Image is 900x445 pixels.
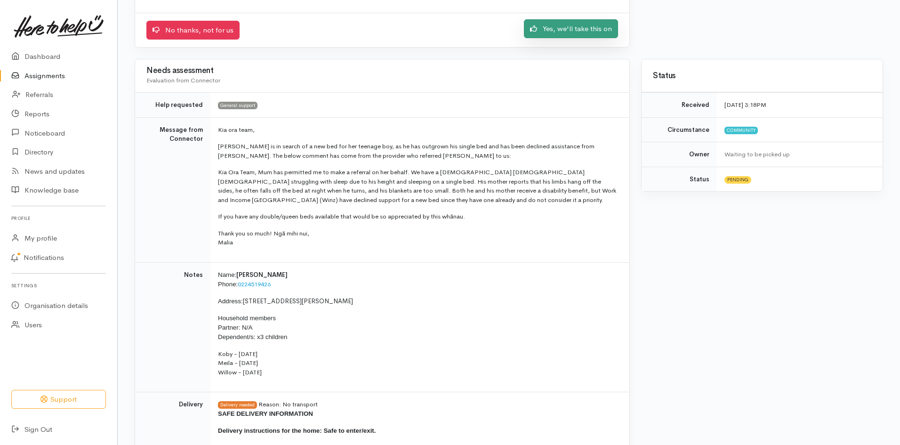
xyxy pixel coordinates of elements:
td: Owner [642,142,717,167]
span: Household members Partner: N/A Dependent/s: x3 children [218,315,287,340]
a: 0224519426 [238,280,271,288]
a: Yes, we'll take this on [524,19,618,39]
span: Community [724,127,758,134]
span: Reason: No transport [258,400,318,408]
span: Phone: [218,281,238,288]
span: Address: [218,298,243,305]
td: Help requested [135,93,210,118]
td: Status [642,167,717,191]
td: Notes [135,262,210,392]
a: No thanks, not for us [146,21,240,40]
h3: Needs assessment [146,66,618,75]
p: Kia ora team, [218,125,618,135]
span: [STREET_ADDRESS][PERSON_NAME] [243,297,353,305]
span: SAFE DELIVERY INFORMATION [218,410,313,417]
span: Name: [218,271,236,278]
span: Pending [724,176,751,184]
p: Thank you so much! Ngā mihi nui, Malia [218,229,618,247]
div: Waiting to be picked up [724,150,871,159]
h3: Status [653,72,871,81]
span: General support [218,102,257,109]
h6: Settings [11,279,106,292]
p: [PERSON_NAME] is in search of a new bed for her teenage boy, as he has outgrown his single bed an... [218,142,618,160]
span: Delivery instructions for the home: Safe to enter/exit. [218,427,376,434]
button: Support [11,390,106,409]
span: [PERSON_NAME] [236,271,288,279]
td: Circumstance [642,117,717,142]
time: [DATE] 3:18PM [724,101,766,109]
p: If you have any double/queen beds available that would be so appreciated by this whānau. [218,212,618,221]
td: Message from Connector [135,117,210,262]
span: Delivery needed [218,401,257,409]
h6: Profile [11,212,106,225]
td: Received [642,93,717,118]
span: Evaluation from Connector [146,76,220,84]
p: Kia Ora Team, Mum has permitted me to make a referral on her behalf. We have a [DEMOGRAPHIC_DATA]... [218,168,618,204]
p: Koby - [DATE] Meila - [DATE] Willow - [DATE] [218,349,618,377]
